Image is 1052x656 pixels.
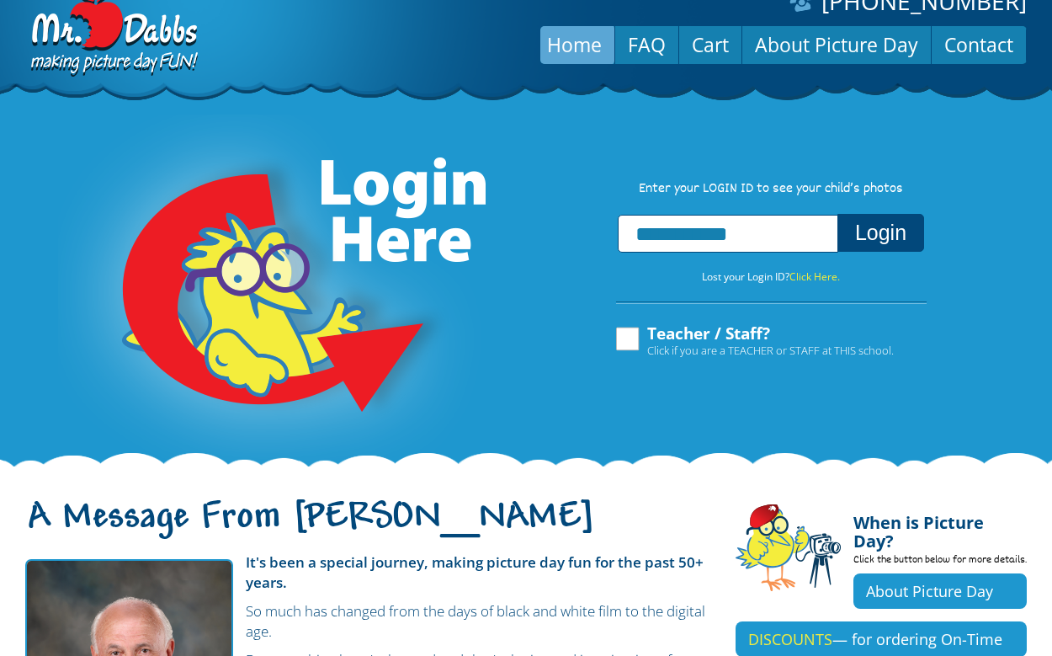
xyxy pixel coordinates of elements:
[853,573,1027,609] a: About Picture Day
[25,510,710,546] h1: A Message From [PERSON_NAME]
[598,180,943,199] p: Enter your LOGIN ID to see your child’s photos
[748,629,832,649] span: DISCOUNTS
[647,342,894,359] span: Click if you are a TEACHER or STAFF at THIS school.
[932,24,1026,65] a: Contact
[598,268,943,286] p: Lost your Login ID?
[534,24,614,65] a: Home
[837,214,924,252] button: Login
[615,24,678,65] a: FAQ
[614,325,894,357] label: Teacher / Staff?
[853,504,1027,551] h4: When is Picture Day?
[789,269,840,284] a: Click Here.
[58,115,489,468] img: Login Here
[853,551,1027,573] p: Click the button below for more details.
[25,601,710,642] p: So much has changed from the days of black and white film to the digital age.
[246,552,704,592] strong: It's been a special journey, making picture day fun for the past 50+ years.
[679,24,741,65] a: Cart
[742,24,931,65] a: About Picture Day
